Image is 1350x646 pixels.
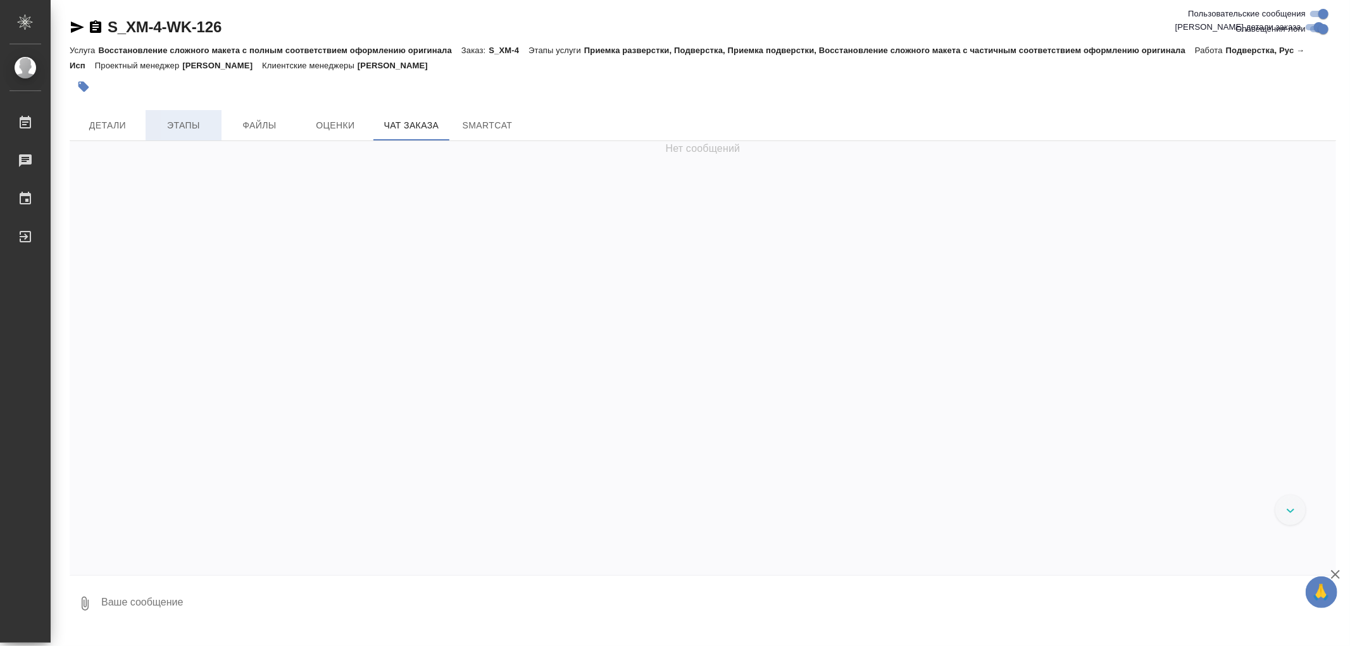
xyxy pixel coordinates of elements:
[1306,576,1337,608] button: 🙏
[489,46,528,55] p: S_XM-4
[229,118,290,134] span: Файлы
[457,118,518,134] span: SmartCat
[182,61,262,70] p: [PERSON_NAME]
[88,20,103,35] button: Скопировать ссылку
[70,20,85,35] button: Скопировать ссылку для ЯМессенджера
[153,118,214,134] span: Этапы
[381,118,442,134] span: Чат заказа
[584,46,1195,55] p: Приемка разверстки, Подверстка, Приемка подверстки, Восстановление сложного макета с частичным со...
[461,46,489,55] p: Заказ:
[358,61,437,70] p: [PERSON_NAME]
[95,61,182,70] p: Проектный менеджер
[1195,46,1226,55] p: Работа
[1235,23,1306,35] span: Оповещения-логи
[666,141,741,156] span: Нет сообщений
[70,46,98,55] p: Услуга
[1311,579,1332,606] span: 🙏
[77,118,138,134] span: Детали
[1188,8,1306,20] span: Пользовательские сообщения
[108,18,222,35] a: S_XM-4-WK-126
[1175,21,1301,34] span: [PERSON_NAME] детали заказа
[262,61,358,70] p: Клиентские менеджеры
[528,46,584,55] p: Этапы услуги
[305,118,366,134] span: Оценки
[70,73,97,101] button: Добавить тэг
[98,46,461,55] p: Восстановление сложного макета с полным соответствием оформлению оригинала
